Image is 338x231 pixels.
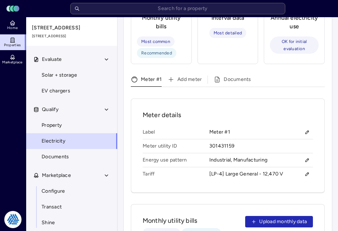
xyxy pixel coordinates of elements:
span: Annual electricity use [270,14,319,31]
span: OK for initial evaluation [274,38,314,52]
button: Evaluate [26,52,118,67]
span: [STREET_ADDRESS] [32,33,112,39]
input: Search for a property [70,3,285,14]
span: Monthly utility bills [143,216,221,225]
span: Properties [4,43,21,47]
a: Solar + storage [26,67,118,83]
button: Marketplace [26,168,118,183]
span: Marketplace [42,172,71,179]
button: Add meter [167,76,202,87]
span: Recommended [141,49,172,57]
div: [LP-4] Large General - 12,470 V [209,170,284,178]
span: Shine [42,219,55,227]
button: Qualify [26,102,118,117]
span: Tariff [143,167,209,181]
span: EV chargers [42,87,70,95]
span: Qualify [42,106,58,114]
span: Evaluate [42,56,62,63]
span: Configure [42,187,65,195]
span: Marketplace [2,60,22,64]
a: Documents [26,149,118,165]
span: Most detailed [214,29,242,37]
span: 301431159 [209,139,313,153]
a: EV chargers [26,83,118,99]
div: Industrial, Manufacturing [209,154,313,166]
div: Meter #1 [209,126,313,138]
span: Upload monthly data [259,218,307,226]
span: Label [143,125,209,139]
span: Transact [42,203,62,211]
span: Interval data [211,14,244,22]
a: Transact [26,199,118,215]
button: Documents [214,76,251,87]
a: Property [26,117,118,133]
span: Most common [141,38,170,45]
span: Monthly utility bills [137,14,186,31]
span: Solar + storage [42,71,77,79]
span: [STREET_ADDRESS] [32,24,112,32]
span: Electricity [42,137,65,145]
span: Energy use pattern [143,153,209,167]
button: Option1Monthly utility billsMost commonRecommended [131,2,192,64]
img: Tradition Energy [4,211,22,228]
span: Property [42,121,62,129]
button: Meter #1 [131,75,162,87]
span: Documents [42,153,69,161]
button: Option2Interval dataMost detailed [197,2,258,64]
a: Electricity [26,133,118,149]
span: Home [7,26,18,30]
span: Meter details [143,110,313,120]
a: Shine [26,215,118,231]
button: Option3Annual electricity useOK for initial evaluation [264,2,325,64]
span: Meter utility ID [143,139,209,153]
a: Configure [26,183,118,199]
button: Upload monthly data [245,216,313,227]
